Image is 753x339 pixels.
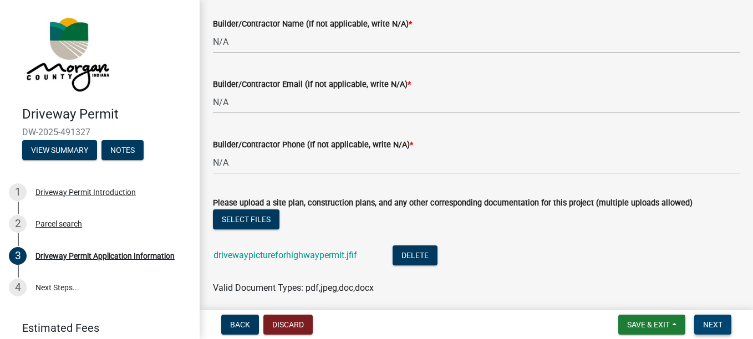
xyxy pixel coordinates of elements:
[9,247,27,265] div: 3
[627,320,670,329] span: Save & Exit
[230,320,250,329] span: Back
[9,183,27,201] div: 1
[213,20,412,28] label: Builder/Contractor Name (If not applicable, write N/A)
[101,140,144,160] button: Notes
[22,106,191,122] h4: Driveway Permit
[213,199,693,207] label: Please upload a site plan, construction plans, and any other corresponding documentation for this...
[213,141,413,149] label: Builder/Contractor Phone (If not applicable, write N/A)
[221,315,259,335] button: Back
[22,140,97,160] button: View Summary
[393,251,437,261] wm-modal-confirm: Delete Document
[9,215,27,233] div: 2
[9,317,182,339] a: Estimated Fees
[22,127,177,137] span: DW-2025-491327
[35,220,82,228] div: Parcel search
[213,250,357,260] a: drivewaypictureforhighwaypermit.jfif
[101,146,144,155] wm-modal-confirm: Notes
[694,315,731,335] button: Next
[213,282,374,293] span: Valid Document Types: pdf,jpeg,doc,docx
[703,320,723,329] span: Next
[22,146,97,155] wm-modal-confirm: Summary
[213,209,279,229] button: Select files
[213,81,411,89] label: Builder/Contractor Email (If not applicable, write N/A)
[263,315,313,335] button: Discard
[9,279,27,296] div: 4
[618,315,685,335] button: Save & Exit
[35,252,175,260] div: Driveway Permit Application Information
[22,12,111,95] img: Morgan County, Indiana
[393,245,437,265] button: Delete
[35,188,136,196] div: Driveway Permit Introduction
